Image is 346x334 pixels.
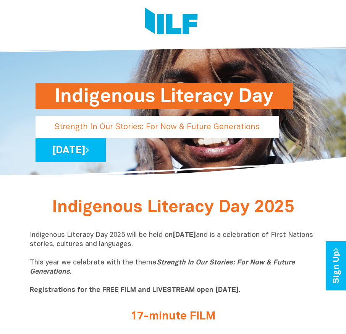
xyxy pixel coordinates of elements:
a: Indigenous Literacy Day [36,115,255,122]
img: Logo [145,8,198,36]
i: Strength In Our Stories: For Now & Future Generations [30,259,295,275]
b: [DATE] [173,232,196,238]
span: Indigenous Literacy Day 2025 [52,200,294,216]
h2: 17-minute FILM [36,310,310,323]
p: Strength In Our Stories: For Now & Future Generations [36,116,279,138]
b: Registrations for the FREE FILM and LIVESTREAM open [DATE]. [30,287,241,293]
h1: Indigenous Literacy Day [55,83,274,109]
a: [DATE] [36,138,106,162]
p: Indigenous Literacy Day 2025 will be held on and is a celebration of First Nations stories, cultu... [30,231,316,295]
